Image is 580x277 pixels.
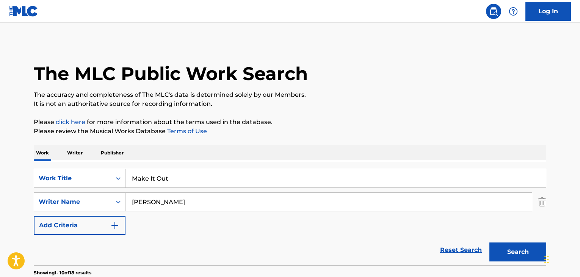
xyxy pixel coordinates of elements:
img: help [509,7,518,16]
h1: The MLC Public Work Search [34,62,308,85]
a: Reset Search [436,242,486,258]
p: Publisher [99,145,126,161]
p: Work [34,145,51,161]
a: Public Search [486,4,501,19]
p: Showing 1 - 10 of 18 results [34,269,91,276]
img: search [489,7,498,16]
p: It is not an authoritative source for recording information. [34,99,546,109]
p: Please for more information about the terms used in the database. [34,118,546,127]
div: Writer Name [39,197,107,206]
img: MLC Logo [9,6,38,17]
p: Writer [65,145,85,161]
button: Add Criteria [34,216,125,235]
a: Terms of Use [166,127,207,135]
img: 9d2ae6d4665cec9f34b9.svg [110,221,119,230]
a: Log In [525,2,571,21]
div: Drag [544,248,549,271]
a: click here [56,118,85,126]
iframe: Chat Widget [542,241,580,277]
div: Help [506,4,521,19]
p: The accuracy and completeness of The MLC's data is determined solely by our Members. [34,90,546,99]
form: Search Form [34,169,546,265]
p: Please review the Musical Works Database [34,127,546,136]
button: Search [489,242,546,261]
img: Delete Criterion [538,192,546,211]
div: Work Title [39,174,107,183]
